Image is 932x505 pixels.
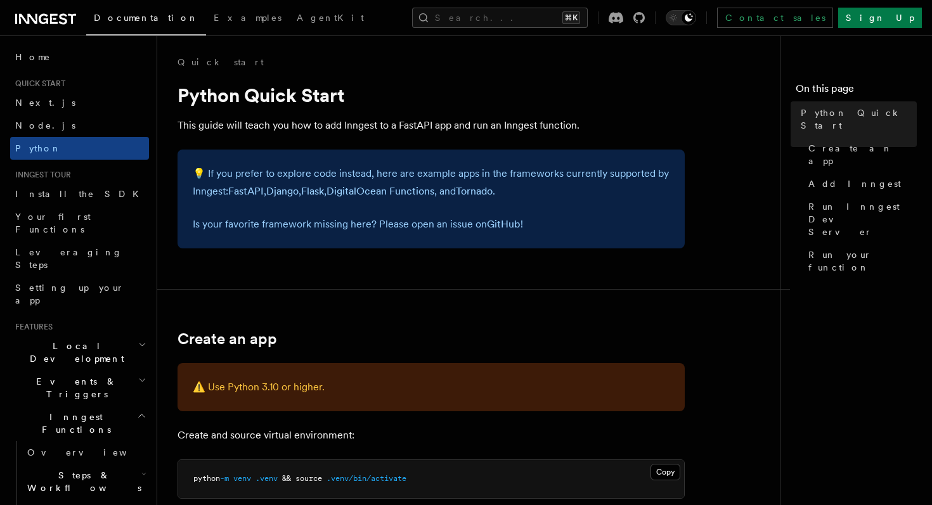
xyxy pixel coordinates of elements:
[214,13,282,23] span: Examples
[10,241,149,276] a: Leveraging Steps
[10,411,137,436] span: Inngest Functions
[27,447,158,457] span: Overview
[10,276,149,312] a: Setting up your app
[10,205,149,241] a: Your first Functions
[295,474,322,483] span: source
[10,137,149,160] a: Python
[178,84,685,106] h1: Python Quick Start
[233,474,251,483] span: venv
[10,370,149,406] button: Events & Triggers
[297,13,364,23] span: AgentKit
[838,8,922,28] a: Sign Up
[86,4,206,35] a: Documentation
[289,4,372,34] a: AgentKit
[801,106,917,132] span: Python Quick Start
[803,195,917,243] a: Run Inngest Dev Server
[193,215,670,233] p: Is your favorite framework missing here? Please open an issue on !
[15,212,91,234] span: Your first Functions
[22,469,141,494] span: Steps & Workflows
[22,464,149,499] button: Steps & Workflows
[796,81,917,101] h4: On this page
[15,143,61,153] span: Python
[717,8,833,28] a: Contact sales
[10,182,149,205] a: Install the SDK
[22,441,149,464] a: Overview
[15,51,51,63] span: Home
[10,114,149,137] a: Node.js
[256,474,278,483] span: .venv
[193,165,670,200] p: 💡 If you prefer to explore code instead, here are example apps in the frameworks currently suppor...
[562,11,580,24] kbd: ⌘K
[666,10,696,25] button: Toggle dark mode
[808,200,917,238] span: Run Inngest Dev Server
[178,117,685,134] p: This guide will teach you how to add Inngest to a FastAPI app and run an Inngest function.
[178,426,685,444] p: Create and source virtual environment:
[220,474,229,483] span: -m
[796,101,917,137] a: Python Quick Start
[803,172,917,195] a: Add Inngest
[10,335,149,370] button: Local Development
[206,4,289,34] a: Examples
[178,56,264,68] a: Quick start
[266,185,299,197] a: Django
[803,243,917,279] a: Run your function
[808,248,917,274] span: Run your function
[15,189,146,199] span: Install the SDK
[10,46,149,68] a: Home
[15,98,75,108] span: Next.js
[808,177,901,190] span: Add Inngest
[808,142,917,167] span: Create an app
[228,185,264,197] a: FastAPI
[193,378,670,396] p: ⚠️ Use Python 3.10 or higher.
[15,120,75,131] span: Node.js
[10,340,138,365] span: Local Development
[10,170,71,180] span: Inngest tour
[10,322,53,332] span: Features
[178,330,277,348] a: Create an app
[803,137,917,172] a: Create an app
[301,185,324,197] a: Flask
[94,13,198,23] span: Documentation
[412,8,588,28] button: Search...⌘K
[10,91,149,114] a: Next.js
[10,79,65,89] span: Quick start
[10,406,149,441] button: Inngest Functions
[10,375,138,400] span: Events & Triggers
[282,474,291,483] span: &&
[650,464,680,480] button: Copy
[15,283,124,305] span: Setting up your app
[487,218,521,230] a: GitHub
[456,185,493,197] a: Tornado
[15,247,122,270] span: Leveraging Steps
[327,185,434,197] a: DigitalOcean Functions
[193,474,220,483] span: python
[327,474,406,483] span: .venv/bin/activate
